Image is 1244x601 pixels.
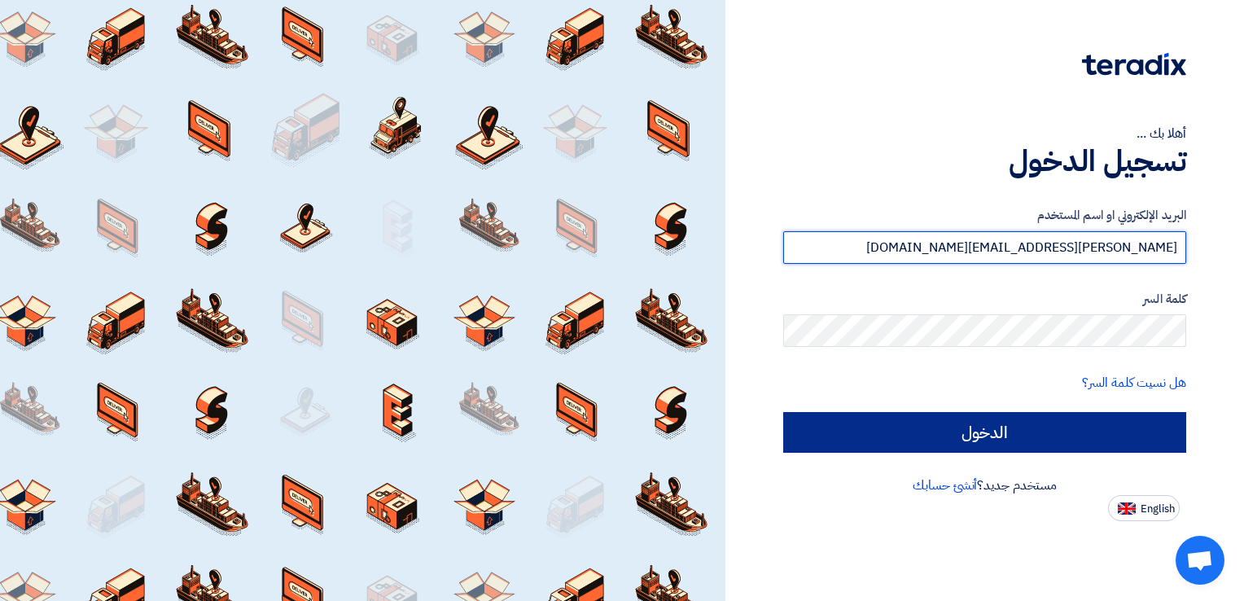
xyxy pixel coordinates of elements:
input: أدخل بريد العمل الإلكتروني او اسم المستخدم الخاص بك ... [783,231,1186,264]
label: البريد الإلكتروني او اسم المستخدم [783,206,1186,225]
div: أهلا بك ... [783,124,1186,143]
h1: تسجيل الدخول [783,143,1186,179]
input: الدخول [783,412,1186,453]
label: كلمة السر [783,290,1186,309]
button: English [1108,495,1180,521]
img: en-US.png [1118,502,1136,515]
a: هل نسيت كلمة السر؟ [1082,373,1186,393]
a: Open chat [1176,536,1224,585]
a: أنشئ حسابك [913,476,977,495]
img: Teradix logo [1082,53,1186,76]
span: English [1141,503,1175,515]
div: مستخدم جديد؟ [783,476,1186,495]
